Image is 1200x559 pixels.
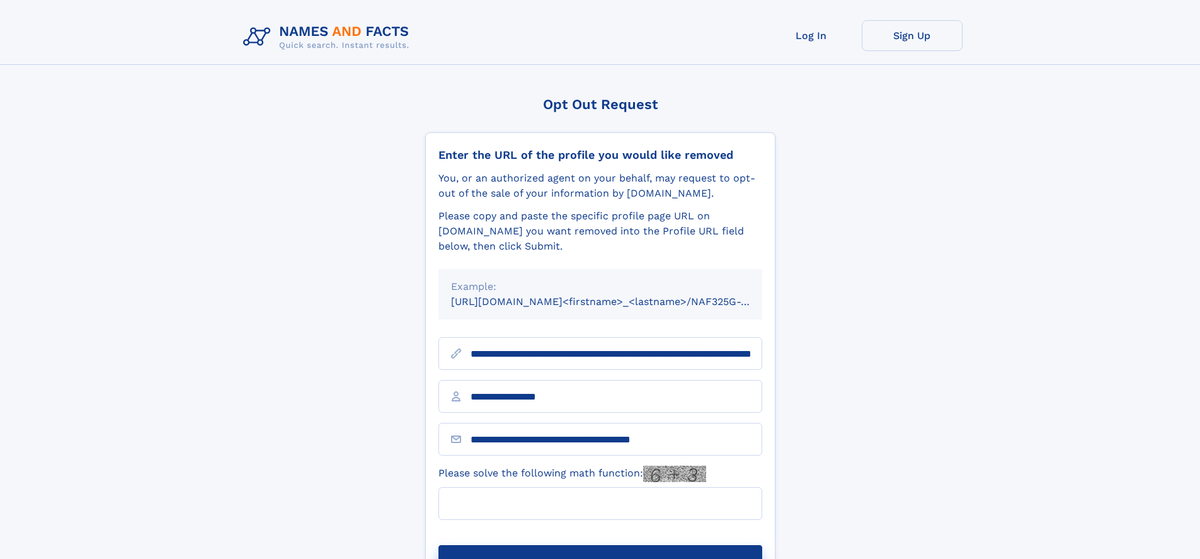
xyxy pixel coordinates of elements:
[761,20,862,51] a: Log In
[438,171,762,201] div: You, or an authorized agent on your behalf, may request to opt-out of the sale of your informatio...
[438,466,706,482] label: Please solve the following math function:
[438,209,762,254] div: Please copy and paste the specific profile page URL on [DOMAIN_NAME] you want removed into the Pr...
[451,279,750,294] div: Example:
[451,296,786,308] small: [URL][DOMAIN_NAME]<firstname>_<lastname>/NAF325G-xxxxxxxx
[238,20,420,54] img: Logo Names and Facts
[425,96,775,112] div: Opt Out Request
[438,148,762,162] div: Enter the URL of the profile you would like removed
[862,20,963,51] a: Sign Up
